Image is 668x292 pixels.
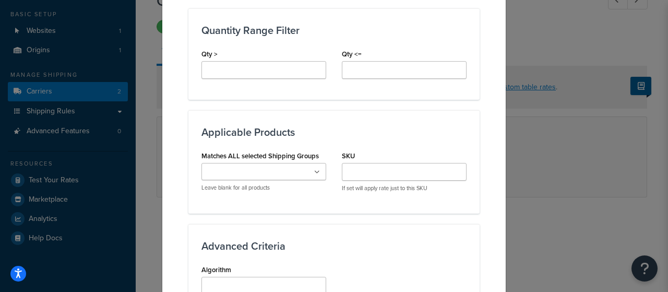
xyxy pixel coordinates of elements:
[201,240,467,252] h3: Advanced Criteria
[342,184,467,192] p: If set will apply rate just to this SKU
[201,126,467,138] h3: Applicable Products
[201,50,218,58] label: Qty >
[201,184,326,192] p: Leave blank for all products
[201,152,319,160] label: Matches ALL selected Shipping Groups
[342,50,362,58] label: Qty <=
[342,152,355,160] label: SKU
[201,266,231,274] label: Algorithm
[201,25,467,36] h3: Quantity Range Filter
